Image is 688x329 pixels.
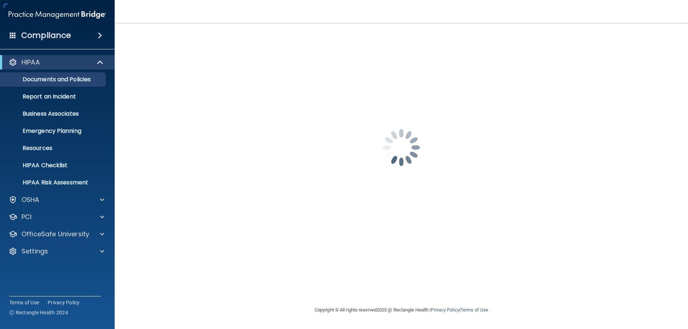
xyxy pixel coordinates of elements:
[9,299,39,306] a: Terms of Use
[21,58,40,67] p: HIPAA
[21,230,89,238] p: OfficeSafe University
[21,195,39,204] p: OSHA
[9,213,104,221] a: PCI
[365,112,437,183] img: spinner.e123f6fc.gif
[9,8,106,22] img: PMB logo
[5,145,102,152] p: Resources
[9,247,104,256] a: Settings
[9,230,104,238] a: OfficeSafe University
[5,93,102,100] p: Report an Incident
[21,247,48,256] p: Settings
[5,127,102,135] p: Emergency Planning
[271,299,532,321] div: Copyright © All rights reserved 2025 @ Rectangle Health | |
[5,110,102,117] p: Business Associates
[9,195,104,204] a: OSHA
[9,309,68,316] span: Ⓒ Rectangle Health 2024
[9,58,104,67] a: HIPAA
[431,307,459,313] a: Privacy Policy
[21,213,32,221] p: PCI
[5,162,102,169] p: HIPAA Checklist
[5,76,102,83] p: Documents and Policies
[460,307,488,313] a: Terms of Use
[5,179,102,186] p: HIPAA Risk Assessment
[48,299,80,306] a: Privacy Policy
[21,30,71,40] h4: Compliance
